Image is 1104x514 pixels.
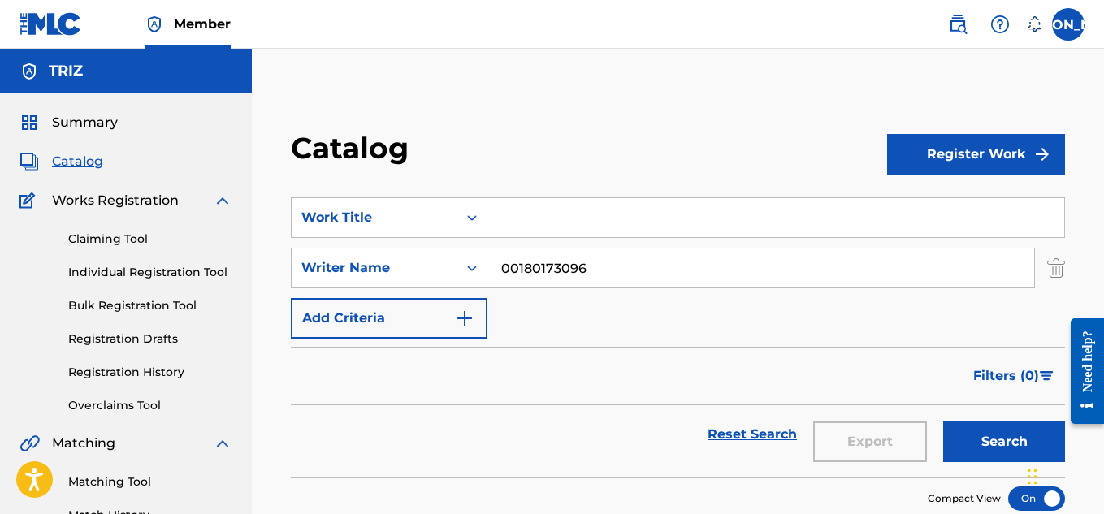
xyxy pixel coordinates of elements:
[19,12,82,36] img: MLC Logo
[19,62,39,81] img: Accounts
[291,130,417,166] h2: Catalog
[52,113,118,132] span: Summary
[174,15,231,33] span: Member
[52,434,115,453] span: Matching
[145,15,164,34] img: Top Rightsholder
[49,62,83,80] h5: TRIZ
[68,473,232,490] a: Matching Tool
[291,298,487,339] button: Add Criteria
[1033,145,1052,164] img: f7272a7cc735f4ea7f67.svg
[948,15,968,34] img: search
[887,134,1065,175] button: Register Work
[19,113,39,132] img: Summary
[68,297,232,314] a: Bulk Registration Tool
[942,8,974,41] a: Public Search
[68,397,232,414] a: Overclaims Tool
[990,15,1010,34] img: help
[928,491,1001,506] span: Compact View
[1059,306,1104,437] iframe: Resource Center
[943,421,1065,462] button: Search
[19,434,40,453] img: Matching
[213,434,232,453] img: expand
[1040,371,1054,381] img: filter
[213,191,232,210] img: expand
[301,208,448,227] div: Work Title
[52,152,103,171] span: Catalog
[52,191,179,210] span: Works Registration
[1047,248,1065,288] img: Delete Criterion
[68,264,232,281] a: Individual Registration Tool
[1028,452,1037,501] div: Drag
[963,356,1065,396] button: Filters (0)
[301,258,448,278] div: Writer Name
[19,113,118,132] a: SummarySummary
[291,197,1065,477] form: Search Form
[68,231,232,248] a: Claiming Tool
[68,364,232,381] a: Registration History
[973,366,1039,386] span: Filters ( 0 )
[1023,436,1104,514] iframe: Chat Widget
[699,417,805,452] a: Reset Search
[455,309,474,328] img: 9d2ae6d4665cec9f34b9.svg
[984,8,1016,41] div: Help
[19,191,41,210] img: Works Registration
[19,152,39,171] img: Catalog
[68,330,232,348] a: Registration Drafts
[1052,8,1085,41] div: User Menu
[19,152,103,171] a: CatalogCatalog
